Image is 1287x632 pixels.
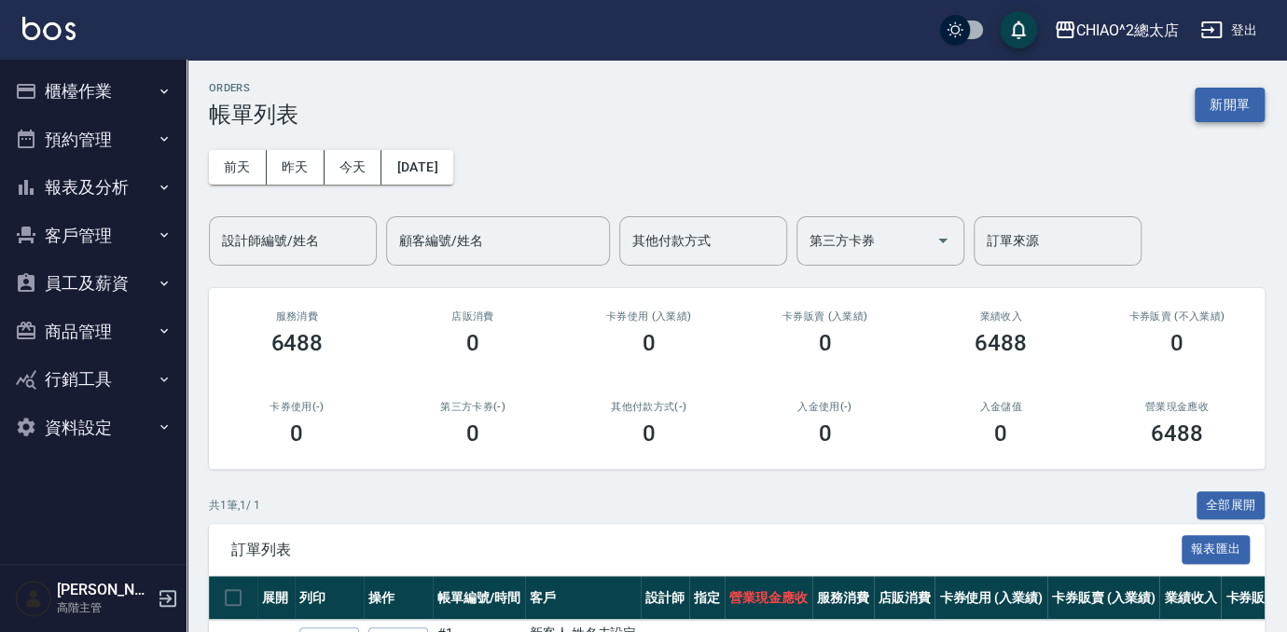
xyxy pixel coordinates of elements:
th: 設計師 [641,576,689,620]
button: 資料設定 [7,404,179,452]
button: 櫃檯作業 [7,67,179,116]
h2: 其他付款方式(-) [583,401,714,413]
th: 店販消費 [874,576,935,620]
th: 卡券使用 (入業績) [934,576,1047,620]
th: 指定 [689,576,725,620]
button: 預約管理 [7,116,179,164]
h3: 0 [643,330,656,356]
h3: 0 [643,420,656,447]
h3: 0 [818,330,831,356]
h2: 卡券販賣 (不入業績) [1111,310,1242,323]
button: 前天 [209,150,267,185]
div: CHIAO^2總太店 [1076,19,1179,42]
button: 客戶管理 [7,212,179,260]
h3: 6488 [1151,420,1203,447]
th: 服務消費 [812,576,874,620]
button: 今天 [325,150,382,185]
p: 共 1 筆, 1 / 1 [209,497,260,514]
h3: 6488 [270,330,323,356]
th: 卡券販賣 (入業績) [1047,576,1160,620]
h3: 0 [1170,330,1183,356]
button: [DATE] [381,150,452,185]
a: 報表匯出 [1182,540,1251,557]
h3: 0 [818,420,831,447]
th: 業績收入 [1159,576,1221,620]
img: Logo [22,17,76,40]
th: 列印 [295,576,364,620]
th: 營業現金應收 [725,576,812,620]
th: 展開 [257,576,295,620]
th: 客戶 [525,576,642,620]
button: save [1000,11,1037,48]
button: 昨天 [267,150,325,185]
span: 訂單列表 [231,541,1182,559]
h2: 卡券販賣 (入業績) [759,310,891,323]
button: 報表及分析 [7,163,179,212]
h3: 0 [466,330,479,356]
button: Open [928,226,958,255]
h3: 0 [466,420,479,447]
button: 商品管理 [7,308,179,356]
h2: ORDERS [209,82,298,94]
img: Person [15,580,52,617]
button: CHIAO^2總太店 [1046,11,1186,49]
h2: 店販消費 [408,310,539,323]
h2: 入金使用(-) [759,401,891,413]
h3: 0 [290,420,303,447]
button: 全部展開 [1197,491,1266,520]
h3: 服務消費 [231,310,363,323]
p: 高階主管 [57,599,152,616]
h5: [PERSON_NAME] [57,581,152,599]
button: 登出 [1193,13,1265,48]
button: 行銷工具 [7,355,179,404]
h2: 業績收入 [935,310,1067,323]
button: 員工及薪資 [7,259,179,308]
h2: 卡券使用 (入業績) [583,310,714,323]
button: 新開單 [1195,88,1265,122]
th: 帳單編號/時間 [433,576,525,620]
h2: 第三方卡券(-) [408,401,539,413]
th: 操作 [364,576,433,620]
a: 新開單 [1195,95,1265,113]
button: 報表匯出 [1182,535,1251,564]
h2: 卡券使用(-) [231,401,363,413]
h3: 0 [994,420,1007,447]
h3: 6488 [975,330,1027,356]
h3: 帳單列表 [209,102,298,128]
h2: 入金儲值 [935,401,1067,413]
h2: 營業現金應收 [1111,401,1242,413]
